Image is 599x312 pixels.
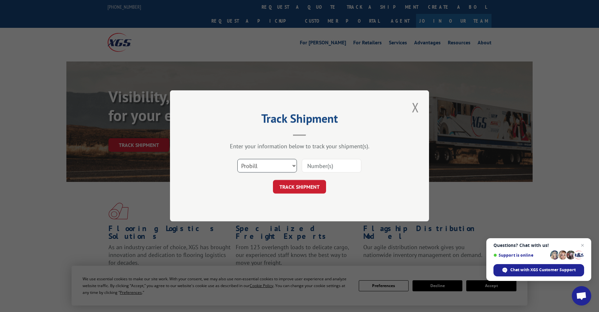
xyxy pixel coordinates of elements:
[273,180,326,194] button: TRACK SHIPMENT
[493,264,584,276] span: Chat with XGS Customer Support
[510,267,576,273] span: Chat with XGS Customer Support
[493,253,548,258] span: Support is online
[493,243,584,248] span: Questions? Chat with us!
[302,159,361,173] input: Number(s)
[202,143,397,150] div: Enter your information below to track your shipment(s).
[410,98,421,116] button: Close modal
[572,286,591,306] a: Open chat
[202,114,397,126] h2: Track Shipment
